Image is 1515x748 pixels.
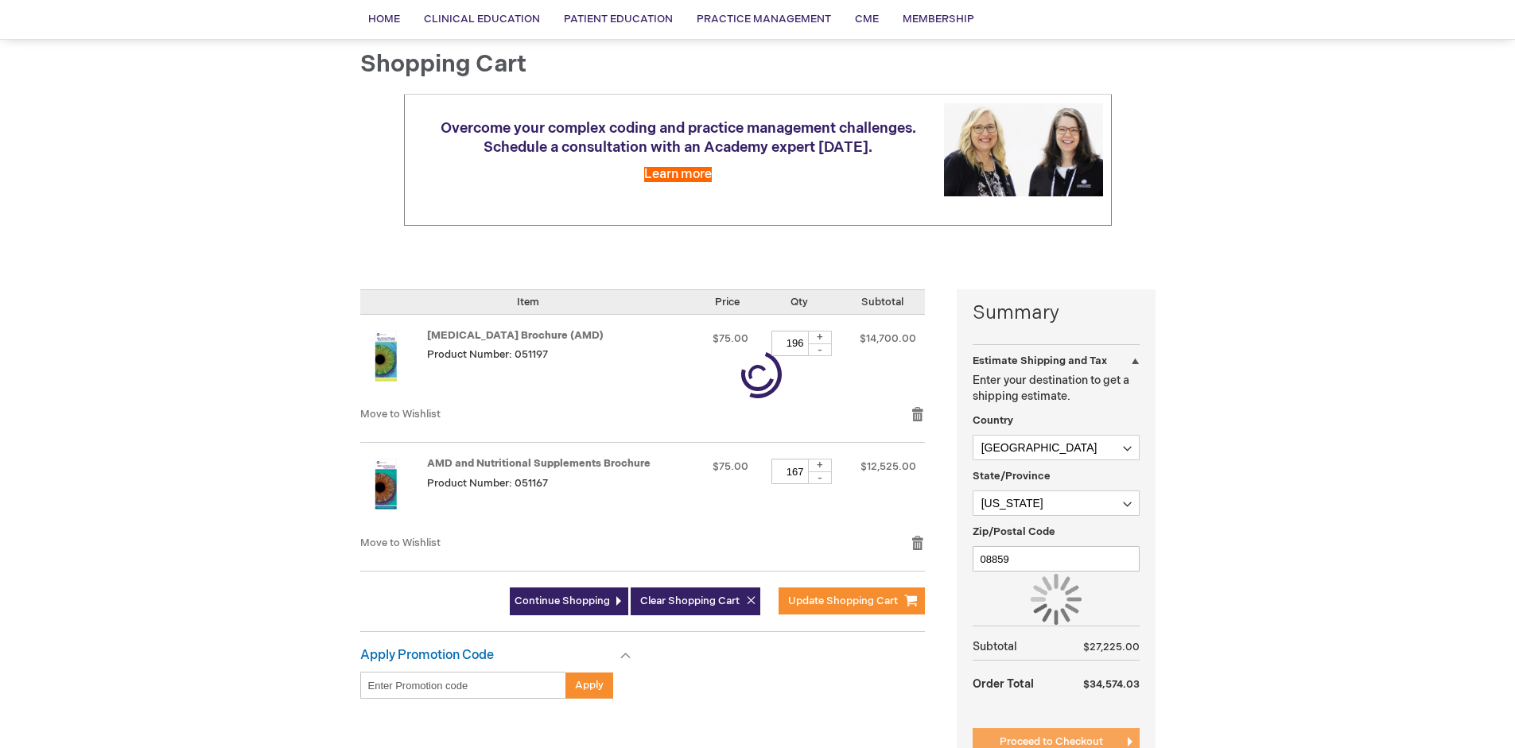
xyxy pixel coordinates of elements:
[360,648,494,663] strong: Apply Promotion Code
[564,13,673,25] span: Patient Education
[860,332,916,345] span: $14,700.00
[861,296,903,308] span: Subtotal
[771,331,819,356] input: Qty
[771,459,819,484] input: Qty
[860,460,916,473] span: $12,525.00
[715,296,740,308] span: Price
[808,459,832,472] div: +
[565,672,613,699] button: Apply
[1083,641,1140,653] span: $27,225.00
[427,329,604,342] a: [MEDICAL_DATA] Brochure (AMD)
[360,331,427,391] a: Age-Related Macular Degeneration Brochure (AMD)
[713,460,748,473] span: $75.00
[1083,678,1140,691] span: $34,574.03
[788,595,898,607] span: Update Shopping Cart
[1031,574,1082,625] img: Loading...
[640,595,740,607] span: Clear Shopping Cart
[808,331,832,344] div: +
[973,355,1107,367] strong: Estimate Shipping and Tax
[973,300,1140,327] strong: Summary
[575,679,604,692] span: Apply
[427,348,548,361] span: Product Number: 051197
[1000,735,1103,748] span: Proceed to Checkout
[515,595,610,607] span: Continue Shopping
[808,343,832,356] div: -
[944,103,1103,196] img: Schedule a consultation with an Academy expert today
[427,457,651,470] a: AMD and Nutritional Supplements Brochure
[973,669,1034,697] strong: Order Total
[644,167,712,182] a: Learn more
[791,296,808,308] span: Qty
[360,459,411,510] img: AMD and Nutritional Supplements Brochure
[973,634,1057,661] th: Subtotal
[427,477,548,490] span: Product Number: 051167
[713,332,748,345] span: $75.00
[517,296,539,308] span: Item
[424,13,540,25] span: Clinical Education
[441,120,916,156] span: Overcome your complex coding and practice management challenges. Schedule a consultation with an ...
[360,672,566,699] input: Enter Promotion code
[973,373,1140,405] p: Enter your destination to get a shipping estimate.
[903,13,974,25] span: Membership
[779,587,925,614] button: Update Shopping Cart
[360,50,526,79] span: Shopping Cart
[973,525,1055,538] span: Zip/Postal Code
[360,537,441,549] a: Move to Wishlist
[973,470,1051,483] span: State/Province
[855,13,879,25] span: CME
[510,587,628,615] a: Continue Shopping
[973,414,1013,427] span: Country
[360,408,441,421] a: Move to Wishlist
[697,13,831,25] span: Practice Management
[631,587,760,615] button: Clear Shopping Cart
[360,459,427,519] a: AMD and Nutritional Supplements Brochure
[360,331,411,382] img: Age-Related Macular Degeneration Brochure (AMD)
[368,13,400,25] span: Home
[808,471,832,484] div: -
